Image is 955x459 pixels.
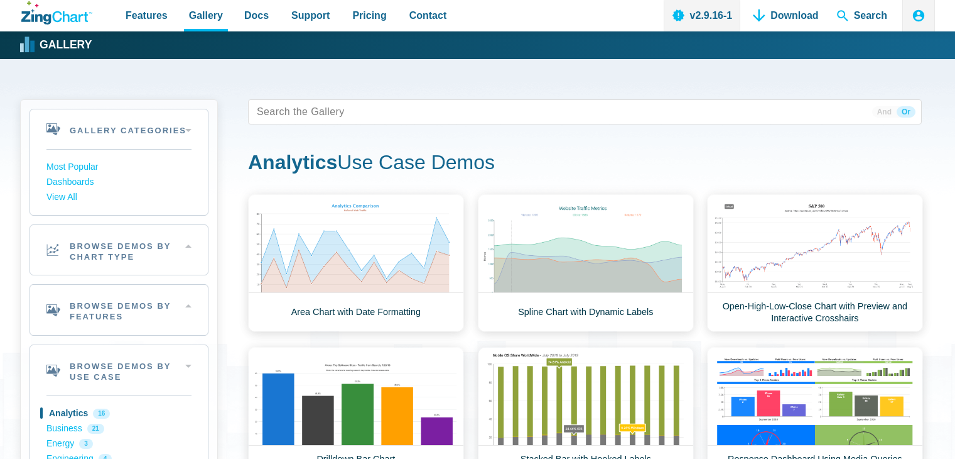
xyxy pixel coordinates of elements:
[21,36,92,55] a: Gallery
[46,190,192,205] a: View All
[872,106,897,118] span: And
[21,1,92,25] a: ZingChart Logo. Click to return to the homepage
[46,160,192,175] a: Most Popular
[30,225,208,275] h2: Browse Demos By Chart Type
[248,151,337,174] strong: Analytics
[291,7,330,24] span: Support
[30,345,208,395] h2: Browse Demos By Use Case
[46,175,192,190] a: Dashboards
[248,150,922,178] h1: Use Case Demos
[189,7,223,24] span: Gallery
[30,285,208,335] h2: Browse Demos By Features
[244,7,269,24] span: Docs
[409,7,447,24] span: Contact
[40,40,92,51] strong: Gallery
[478,194,694,332] a: Spline Chart with Dynamic Labels
[248,194,464,332] a: Area Chart with Date Formatting
[126,7,168,24] span: Features
[30,109,208,149] h2: Gallery Categories
[352,7,386,24] span: Pricing
[707,194,923,332] a: Open-High-Low-Close Chart with Preview and Interactive Crosshairs
[897,106,915,118] span: Or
